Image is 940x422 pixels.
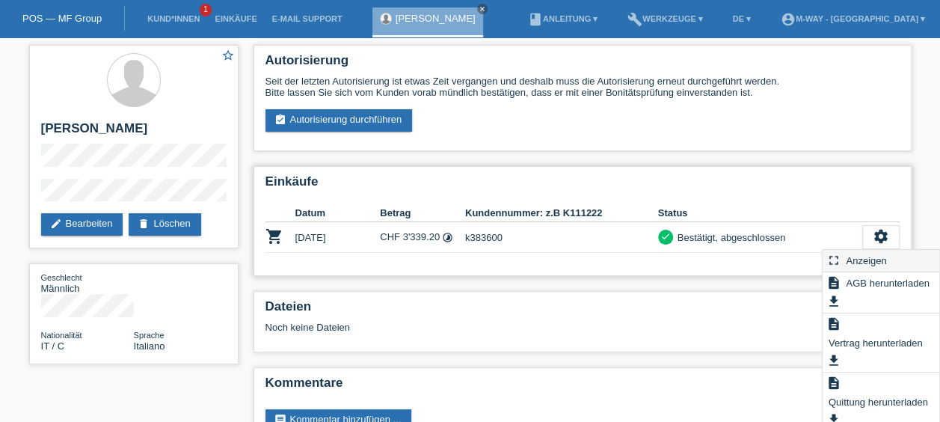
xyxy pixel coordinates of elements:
a: buildWerkzeuge ▾ [620,14,710,23]
a: E-Mail Support [265,14,350,23]
a: Einkäufe [207,14,264,23]
div: Noch keine Dateien [265,322,722,333]
i: Fixe Raten (24 Raten) [442,232,453,243]
h2: Autorisierung [265,53,900,76]
a: close [477,4,488,14]
a: [PERSON_NAME] [396,13,476,24]
th: Betrag [380,204,465,222]
i: assignment_turned_in [274,114,286,126]
td: k383600 [465,222,658,253]
i: POSP00028299 [265,227,283,245]
div: Männlich [41,272,134,294]
span: Sprache [134,331,165,340]
i: settings [873,228,889,245]
th: Status [658,204,862,222]
td: [DATE] [295,222,381,253]
a: POS — MF Group [22,13,102,24]
div: Seit der letzten Autorisierung ist etwas Zeit vergangen und deshalb muss die Autorisierung erneut... [265,76,900,98]
i: close [479,5,486,13]
th: Datum [295,204,381,222]
span: 1 [200,4,212,16]
a: bookAnleitung ▾ [520,14,605,23]
a: deleteLöschen [129,213,200,236]
h2: Kommentare [265,376,900,398]
h2: [PERSON_NAME] [41,121,227,144]
a: star_border [221,49,235,64]
a: assignment_turned_inAutorisierung durchführen [265,109,413,132]
i: account_circle [781,12,796,27]
a: account_circlem-way - [GEOGRAPHIC_DATA] ▾ [773,14,933,23]
i: build [627,12,642,27]
div: Bestätigt, abgeschlossen [673,230,786,245]
i: star_border [221,49,235,62]
i: fullscreen [826,253,841,268]
span: AGB herunterladen [844,274,931,292]
a: editBearbeiten [41,213,123,236]
a: Kund*innen [140,14,207,23]
th: Kundennummer: z.B K111222 [465,204,658,222]
a: DE ▾ [725,14,758,23]
i: book [528,12,543,27]
span: Nationalität [41,331,82,340]
span: Anzeigen [844,251,888,269]
h2: Einkäufe [265,174,900,197]
h2: Dateien [265,299,900,322]
td: CHF 3'339.20 [380,222,465,253]
i: delete [138,218,150,230]
i: description [826,275,841,290]
span: Italien / C / 07.07.1999 [41,340,65,352]
i: edit [50,218,62,230]
span: Italiano [134,340,165,352]
span: Geschlecht [41,273,82,282]
i: check [660,231,671,242]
